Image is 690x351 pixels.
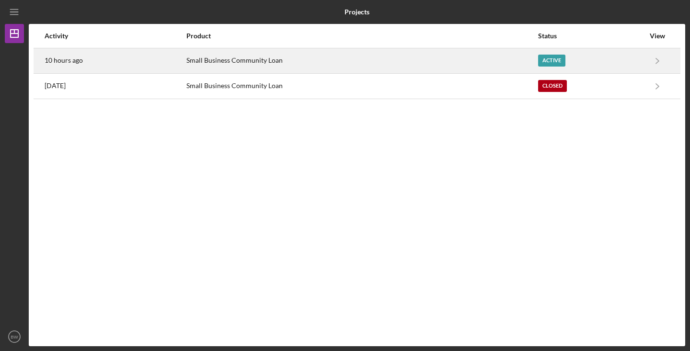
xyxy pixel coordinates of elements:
div: Product [186,32,537,40]
div: Closed [538,80,567,92]
div: View [645,32,669,40]
time: 2025-08-13 18:15 [45,57,83,64]
b: Projects [345,8,369,16]
div: Status [538,32,644,40]
button: BW [5,327,24,346]
time: 2025-06-16 20:27 [45,82,66,90]
div: Small Business Community Loan [186,74,537,98]
div: Small Business Community Loan [186,49,537,73]
text: BW [11,334,18,340]
div: Activity [45,32,185,40]
div: Active [538,55,565,67]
